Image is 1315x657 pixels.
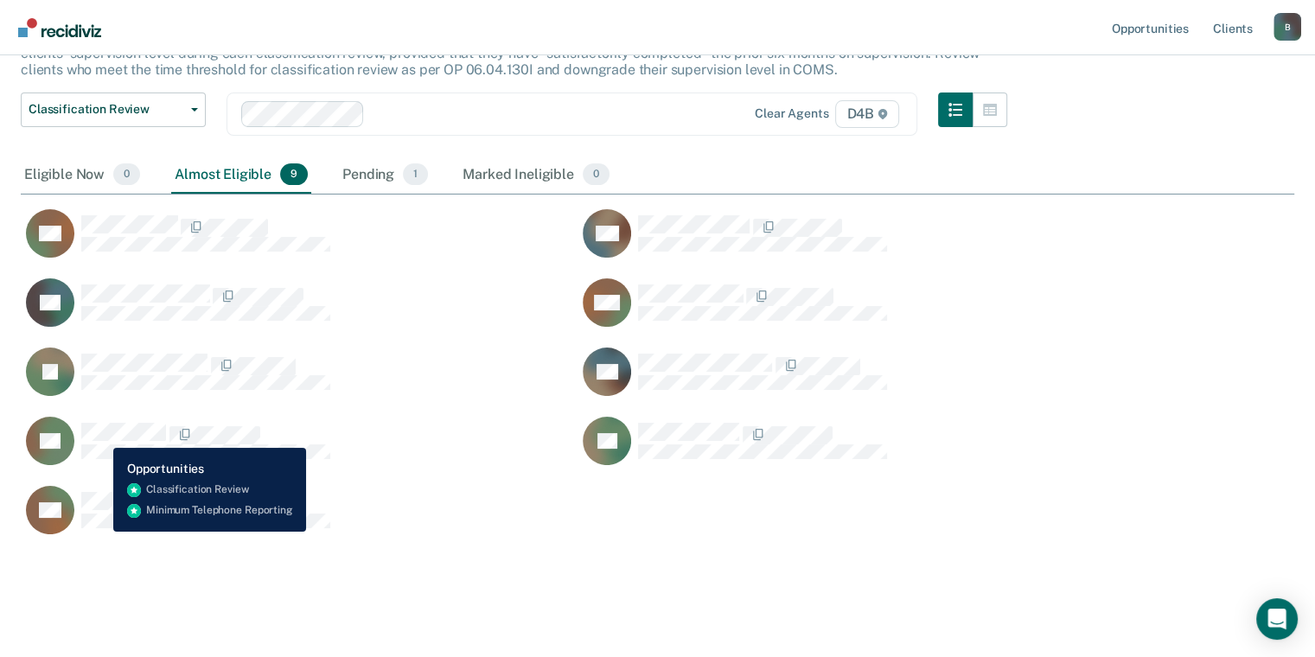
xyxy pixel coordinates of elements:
div: Open Intercom Messenger [1256,598,1298,640]
div: CaseloadOpportunityCell-0601859 [21,208,578,277]
span: 0 [113,163,140,186]
span: 9 [280,163,308,186]
div: CaseloadOpportunityCell-0813188 [21,347,578,416]
div: CaseloadOpportunityCell-0259663 [21,277,578,347]
span: Classification Review [29,102,184,117]
div: Eligible Now0 [21,156,144,195]
div: CaseloadOpportunityCell-0686979 [578,416,1134,485]
div: CaseloadOpportunityCell-0810948 [21,485,578,554]
div: Clear agents [755,106,828,121]
span: 1 [403,163,428,186]
button: Profile dropdown button [1274,13,1301,41]
div: B [1274,13,1301,41]
span: 0 [583,163,610,186]
button: Classification Review [21,92,206,127]
div: CaseloadOpportunityCell-0813189 [578,347,1134,416]
div: Marked Ineligible0 [459,156,613,195]
span: D4B [835,100,898,128]
div: Almost Eligible9 [171,156,311,195]
div: CaseloadOpportunityCell-0832484 [21,416,578,485]
img: Recidiviz [18,18,101,37]
div: CaseloadOpportunityCell-0794404 [578,208,1134,277]
div: Pending1 [339,156,431,195]
div: CaseloadOpportunityCell-0820913 [578,277,1134,347]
